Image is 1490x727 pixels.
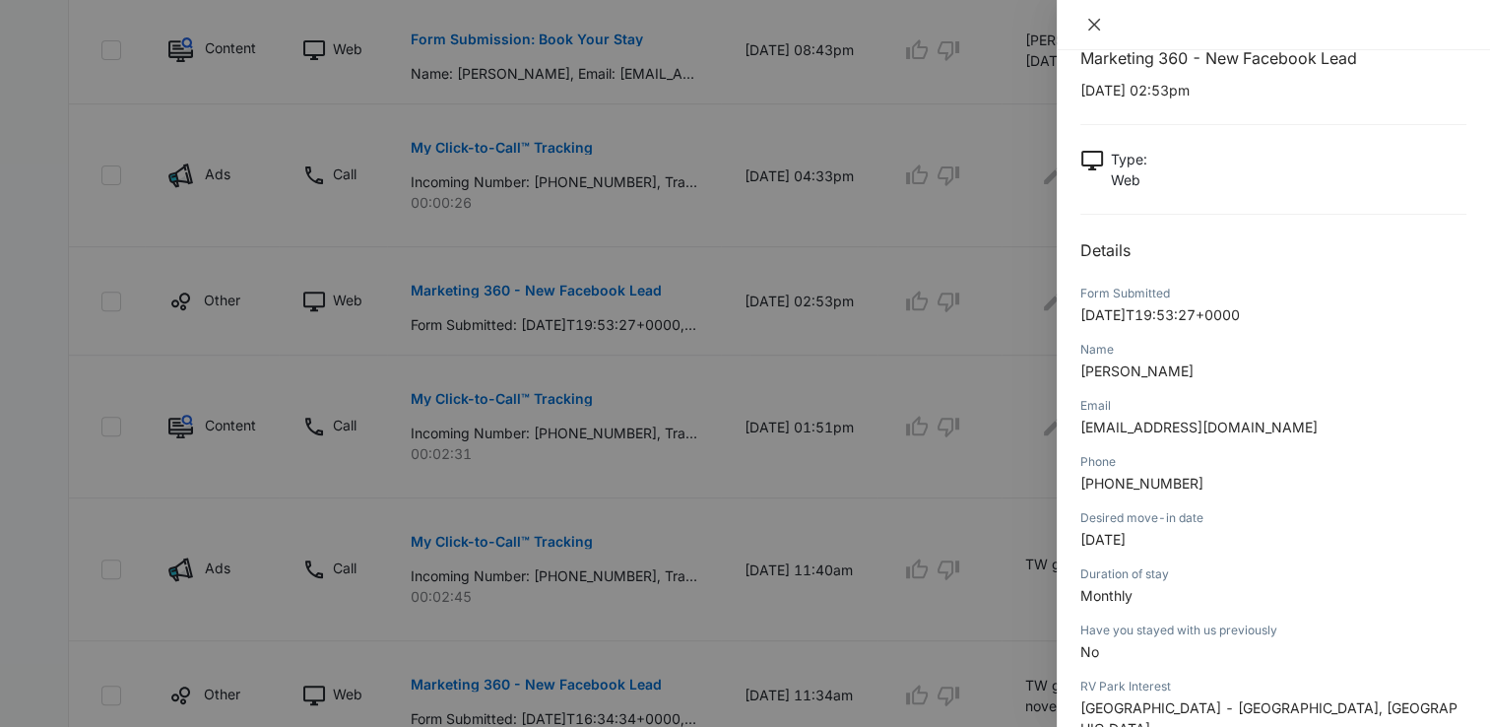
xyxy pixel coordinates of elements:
[1080,509,1466,527] div: Desired move-in date
[1080,531,1126,548] span: [DATE]
[1111,149,1147,169] p: Type :
[1080,363,1194,379] span: [PERSON_NAME]
[1080,16,1108,33] button: Close
[1080,678,1466,695] div: RV Park Interest
[1080,46,1466,70] h1: Marketing 360 - New Facebook Lead
[1080,341,1466,359] div: Name
[1086,17,1102,33] span: close
[1080,475,1203,492] span: [PHONE_NUMBER]
[1080,453,1466,471] div: Phone
[1111,169,1147,190] p: Web
[1080,80,1466,100] p: [DATE] 02:53pm
[1080,587,1133,604] span: Monthly
[1080,238,1466,262] h2: Details
[1080,419,1318,435] span: [EMAIL_ADDRESS][DOMAIN_NAME]
[1080,622,1466,639] div: Have you stayed with us previously
[1080,565,1466,583] div: Duration of stay
[1080,306,1240,323] span: [DATE]T19:53:27+0000
[1080,397,1466,415] div: Email
[1080,285,1466,302] div: Form Submitted
[1080,643,1099,660] span: No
